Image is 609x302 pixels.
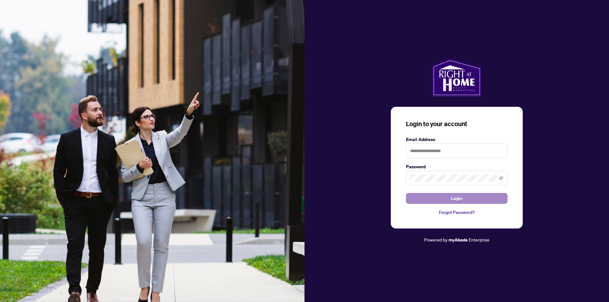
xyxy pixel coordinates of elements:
span: eye-invisible [499,176,503,180]
span: Powered by [424,237,448,242]
a: Forgot Password? [406,209,507,216]
button: Login [406,193,507,204]
span: Enterprise [469,237,489,242]
span: Login [451,193,462,203]
label: Email Address [406,136,507,143]
h3: Login to your account [406,119,507,128]
a: myAbode [449,236,468,243]
label: Password [406,163,507,170]
img: ma-logo [432,59,481,97]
